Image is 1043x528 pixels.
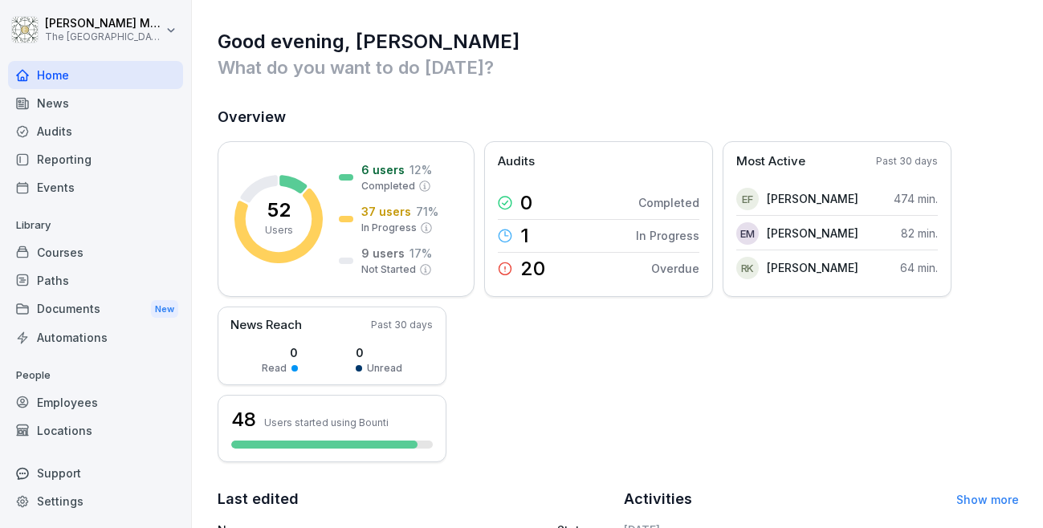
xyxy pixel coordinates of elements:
[267,201,291,220] p: 52
[651,260,699,277] p: Overdue
[361,221,417,235] p: In Progress
[230,316,302,335] p: News Reach
[218,29,1019,55] h1: Good evening, [PERSON_NAME]
[231,406,256,433] h3: 48
[8,388,183,416] a: Employees
[8,266,183,294] a: Paths
[416,203,438,220] p: 71 %
[262,361,287,376] p: Read
[409,245,432,262] p: 17 %
[356,344,402,361] p: 0
[361,262,416,277] p: Not Started
[8,117,183,145] a: Audits
[151,300,178,319] div: New
[8,89,183,117] a: News
[8,213,183,238] p: Library
[636,227,699,244] p: In Progress
[8,294,183,324] div: Documents
[520,259,545,278] p: 20
[218,55,1019,80] p: What do you want to do [DATE]?
[8,238,183,266] a: Courses
[8,459,183,487] div: Support
[218,488,613,510] h2: Last edited
[876,154,938,169] p: Past 30 days
[767,190,858,207] p: [PERSON_NAME]
[262,344,298,361] p: 0
[218,106,1019,128] h2: Overview
[638,194,699,211] p: Completed
[361,245,405,262] p: 9 users
[8,61,183,89] a: Home
[8,173,183,201] a: Events
[894,190,938,207] p: 474 min.
[45,31,162,43] p: The [GEOGRAPHIC_DATA]
[520,226,529,246] p: 1
[8,294,183,324] a: DocumentsNew
[767,225,858,242] p: [PERSON_NAME]
[900,259,938,276] p: 64 min.
[371,318,433,332] p: Past 30 days
[8,363,183,388] p: People
[736,188,759,210] div: EF
[736,257,759,279] div: RK
[361,161,405,178] p: 6 users
[264,416,389,428] p: Users started using Bounti
[45,17,162,30] p: [PERSON_NAME] Muzyka
[367,361,402,376] p: Unread
[361,203,411,220] p: 37 users
[265,223,293,238] p: Users
[901,225,938,242] p: 82 min.
[361,179,415,193] p: Completed
[520,193,532,213] p: 0
[767,259,858,276] p: [PERSON_NAME]
[8,145,183,173] a: Reporting
[498,152,535,171] p: Audits
[8,416,183,445] a: Locations
[409,161,432,178] p: 12 %
[8,323,183,351] a: Automations
[8,487,183,515] a: Settings
[624,488,692,510] h2: Activities
[956,493,1019,506] a: Show more
[736,222,759,245] div: EM
[736,152,805,171] p: Most Active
